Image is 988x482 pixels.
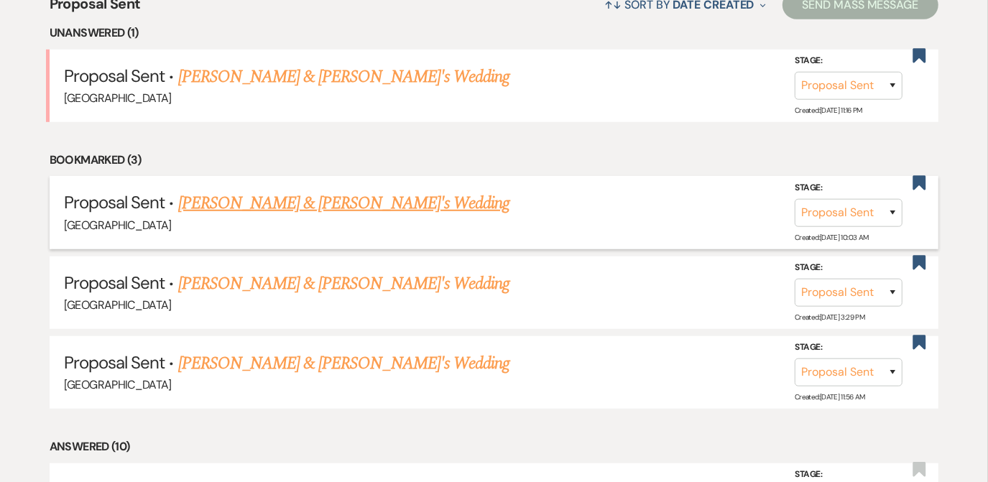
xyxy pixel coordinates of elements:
[50,24,939,42] li: Unanswered (1)
[50,437,939,456] li: Answered (10)
[795,106,862,115] span: Created: [DATE] 11:16 PM
[64,272,165,294] span: Proposal Sent
[64,65,165,87] span: Proposal Sent
[795,392,864,402] span: Created: [DATE] 11:56 AM
[178,190,510,216] a: [PERSON_NAME] & [PERSON_NAME]'s Wedding
[64,91,172,106] span: [GEOGRAPHIC_DATA]
[64,218,172,233] span: [GEOGRAPHIC_DATA]
[50,151,939,170] li: Bookmarked (3)
[795,53,902,69] label: Stage:
[64,351,165,374] span: Proposal Sent
[795,340,902,356] label: Stage:
[64,297,172,312] span: [GEOGRAPHIC_DATA]
[64,191,165,213] span: Proposal Sent
[795,232,868,241] span: Created: [DATE] 10:03 AM
[795,180,902,196] label: Stage:
[64,377,172,392] span: [GEOGRAPHIC_DATA]
[178,271,510,297] a: [PERSON_NAME] & [PERSON_NAME]'s Wedding
[795,260,902,276] label: Stage:
[178,351,510,376] a: [PERSON_NAME] & [PERSON_NAME]'s Wedding
[178,64,510,90] a: [PERSON_NAME] & [PERSON_NAME]'s Wedding
[795,312,864,322] span: Created: [DATE] 3:29 PM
